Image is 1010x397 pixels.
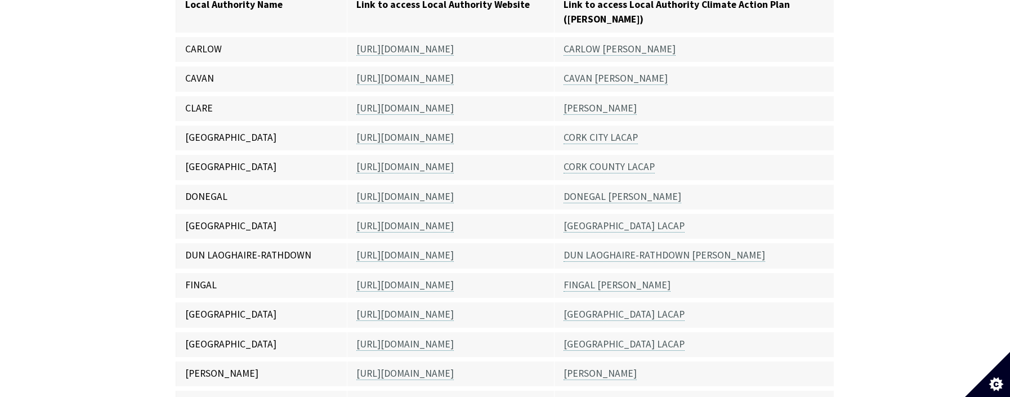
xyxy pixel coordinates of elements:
a: [URL][DOMAIN_NAME] [356,220,454,233]
td: [GEOGRAPHIC_DATA] [176,212,347,241]
td: [GEOGRAPHIC_DATA] [176,153,347,182]
a: DUN LAOGHAIRE-RATHDOWN [PERSON_NAME] [564,249,765,262]
a: FINGAL [PERSON_NAME] [564,279,671,292]
td: CARLOW [176,35,347,64]
td: [GEOGRAPHIC_DATA] [176,300,347,329]
td: CAVAN [176,64,347,93]
a: [URL][DOMAIN_NAME] [356,72,454,85]
a: CARLOW [PERSON_NAME] [564,43,676,56]
a: [URL][DOMAIN_NAME] [356,190,454,203]
a: [URL][DOMAIN_NAME] [356,367,454,380]
a: [GEOGRAPHIC_DATA] LACAP [564,308,685,321]
a: [PERSON_NAME] [564,367,637,380]
a: [URL][DOMAIN_NAME] [356,249,454,262]
td: DONEGAL [176,182,347,212]
a: [GEOGRAPHIC_DATA] LACAP [564,220,685,233]
td: DUN LAOGHAIRE-RATHDOWN [176,241,347,270]
td: [PERSON_NAME] [176,359,347,389]
td: CLARE [176,94,347,123]
a: [URL][DOMAIN_NAME] [356,102,454,115]
a: [URL][DOMAIN_NAME] [356,338,454,351]
a: [URL][DOMAIN_NAME] [356,43,454,56]
a: CAVAN [PERSON_NAME] [564,72,668,85]
button: Set cookie preferences [965,352,1010,397]
a: [URL][DOMAIN_NAME] [356,279,454,292]
a: CORK CITY LACAP [564,131,638,144]
td: [GEOGRAPHIC_DATA] [176,123,347,153]
a: DONEGAL [PERSON_NAME] [564,190,681,203]
a: [URL][DOMAIN_NAME] [356,308,454,321]
a: [URL][DOMAIN_NAME] [356,131,454,144]
a: CORK COUNTY LACAP [564,160,655,173]
a: [GEOGRAPHIC_DATA] LACAP [564,338,685,351]
a: [URL][DOMAIN_NAME] [356,160,454,173]
a: [PERSON_NAME] [564,102,637,115]
td: [GEOGRAPHIC_DATA] [176,330,347,359]
td: FINGAL [176,271,347,300]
